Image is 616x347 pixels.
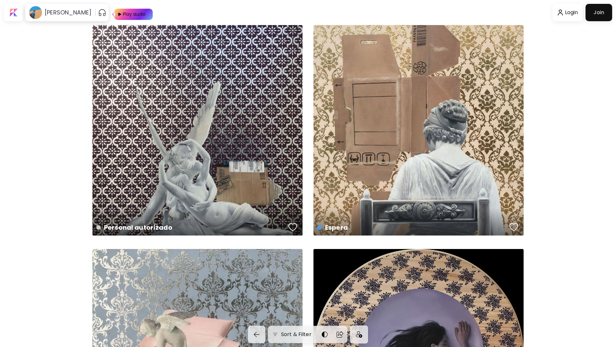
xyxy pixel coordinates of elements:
[114,9,122,20] img: Play
[356,331,362,338] img: icon
[96,223,286,232] h4: Personal autorizado
[122,9,146,20] div: Play audio
[112,9,116,20] img: Play
[253,331,261,338] img: back
[98,7,106,18] button: pauseOutline IconGradient Icon
[248,326,265,343] button: back
[313,25,524,236] a: Esperafavoriteshttps://cdn.kaleido.art/CDN/Artwork/1881/Primary/medium.webp?updated=8730
[248,326,268,343] a: back
[317,223,507,232] h4: Espera
[92,25,303,236] a: Personal autorizadofavoriteshttps://cdn.kaleido.art/CDN/Artwork/1878/Primary/medium.webp?updated=...
[287,221,299,234] button: favorites
[281,331,312,338] h6: Sort & Filter
[45,9,91,16] h6: [PERSON_NAME]
[586,4,612,21] a: Join
[508,221,520,234] button: favorites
